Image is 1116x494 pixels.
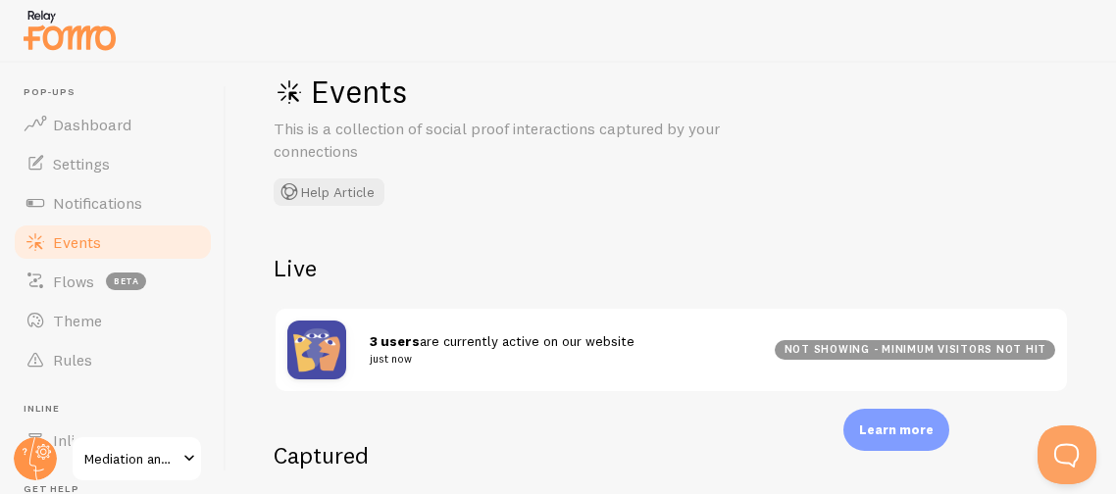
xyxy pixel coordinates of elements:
[859,420,934,439] p: Learn more
[12,420,214,460] a: Inline
[84,447,178,470] span: Mediation and Arbitration Offices of [PERSON_NAME], LLC
[370,332,751,369] span: are currently active on our website
[53,115,131,134] span: Dashboard
[12,262,214,301] a: Flows beta
[53,154,110,173] span: Settings
[274,253,1069,283] h2: Live
[24,403,214,416] span: Inline
[274,440,1069,470] h2: Captured
[12,183,214,222] a: Notifications
[1038,425,1096,484] iframe: Help Scout Beacon - Open
[53,232,101,252] span: Events
[53,311,102,330] span: Theme
[274,72,862,112] h1: Events
[12,301,214,340] a: Theme
[775,340,1055,360] div: not showing - minimum visitors not hit
[53,430,91,450] span: Inline
[106,272,146,290] span: beta
[12,340,214,379] a: Rules
[24,86,214,99] span: Pop-ups
[370,350,751,368] small: just now
[53,272,94,291] span: Flows
[21,5,119,55] img: fomo-relay-logo-orange.svg
[12,105,214,144] a: Dashboard
[274,178,384,206] button: Help Article
[370,332,420,350] strong: 3 users
[53,350,92,370] span: Rules
[287,321,346,379] img: pageviews.png
[71,435,203,482] a: Mediation and Arbitration Offices of [PERSON_NAME], LLC
[53,193,142,213] span: Notifications
[843,409,949,451] div: Learn more
[12,144,214,183] a: Settings
[12,222,214,262] a: Events
[274,118,744,163] p: This is a collection of social proof interactions captured by your connections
